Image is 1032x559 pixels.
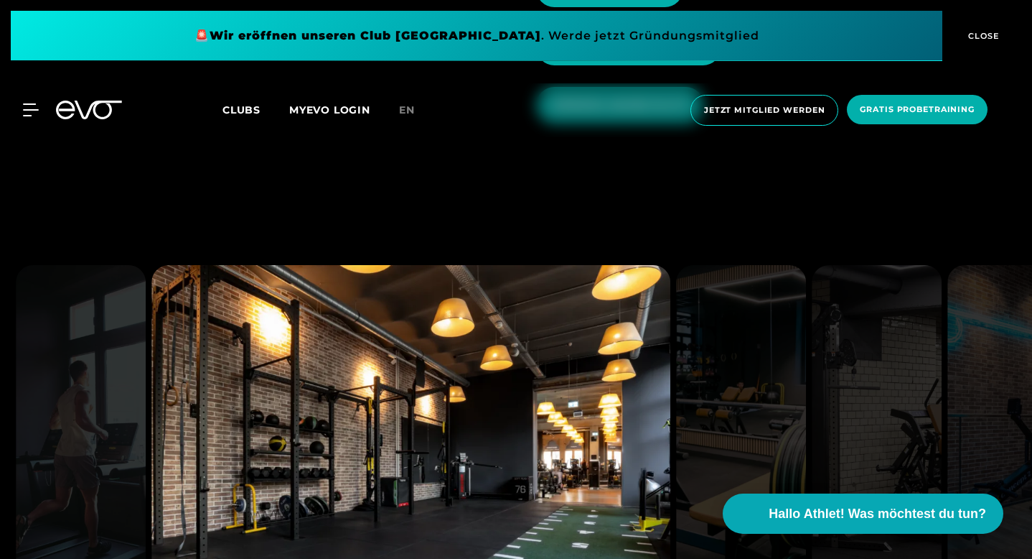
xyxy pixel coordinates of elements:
[686,95,843,126] a: Jetzt Mitglied werden
[860,103,975,116] span: Gratis Probetraining
[704,104,825,116] span: Jetzt Mitglied werden
[723,494,1003,534] button: Hallo Athlet! Was möchtest du tun?
[222,103,289,116] a: Clubs
[399,102,432,119] a: en
[965,29,1000,42] span: CLOSE
[222,103,261,116] span: Clubs
[289,103,370,116] a: MYEVO LOGIN
[942,11,1021,61] button: CLOSE
[843,95,992,126] a: Gratis Probetraining
[399,103,415,116] span: en
[769,504,986,524] span: Hallo Athlet! Was möchtest du tun?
